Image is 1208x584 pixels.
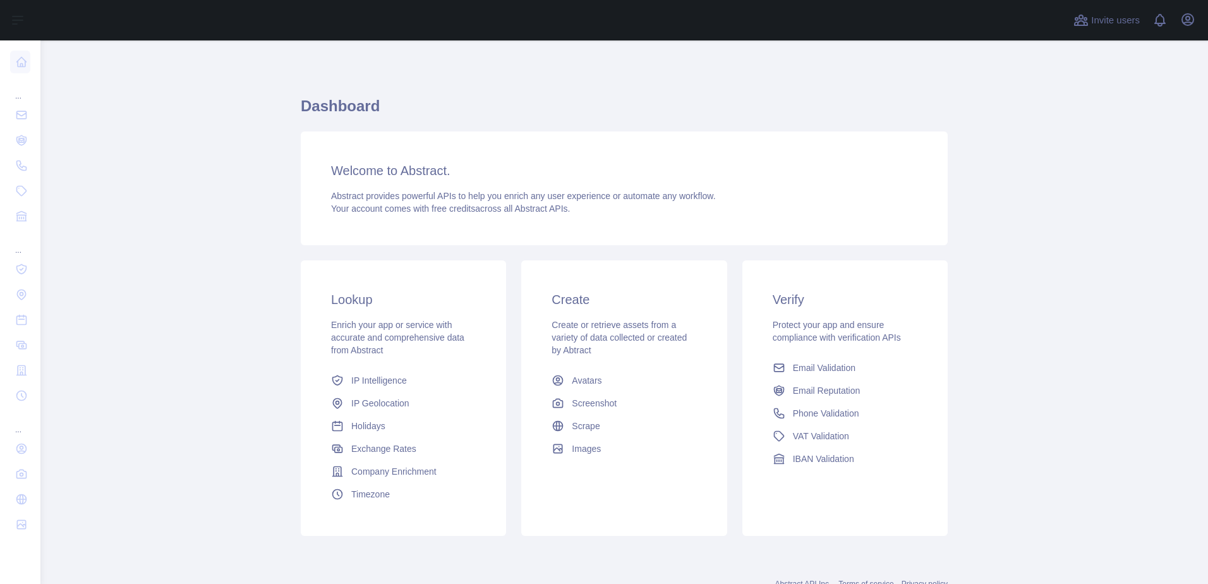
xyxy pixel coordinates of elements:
span: Scrape [572,420,600,432]
span: Protect your app and ensure compliance with verification APIs [773,320,901,343]
span: VAT Validation [793,430,849,442]
a: IP Geolocation [326,392,481,415]
a: Avatars [547,369,701,392]
button: Invite users [1071,10,1142,30]
a: Images [547,437,701,460]
h3: Lookup [331,291,476,308]
span: Phone Validation [793,407,859,420]
span: IP Intelligence [351,374,407,387]
div: ... [10,230,30,255]
a: VAT Validation [768,425,922,447]
a: Phone Validation [768,402,922,425]
h3: Create [552,291,696,308]
span: free credits [432,204,475,214]
div: ... [10,76,30,101]
a: Exchange Rates [326,437,481,460]
span: Holidays [351,420,385,432]
span: Company Enrichment [351,465,437,478]
a: Holidays [326,415,481,437]
a: IP Intelligence [326,369,481,392]
span: Exchange Rates [351,442,416,455]
span: Timezone [351,488,390,501]
span: Invite users [1091,13,1140,28]
h1: Dashboard [301,96,948,126]
div: ... [10,410,30,435]
span: Create or retrieve assets from a variety of data collected or created by Abtract [552,320,687,355]
a: IBAN Validation [768,447,922,470]
span: Email Reputation [793,384,861,397]
span: Images [572,442,601,455]
h3: Welcome to Abstract. [331,162,917,179]
span: Abstract provides powerful APIs to help you enrich any user experience or automate any workflow. [331,191,716,201]
span: Your account comes with across all Abstract APIs. [331,204,570,214]
span: Screenshot [572,397,617,410]
a: Email Validation [768,356,922,379]
a: Screenshot [547,392,701,415]
a: Scrape [547,415,701,437]
span: Email Validation [793,362,855,374]
span: Enrich your app or service with accurate and comprehensive data from Abstract [331,320,464,355]
span: Avatars [572,374,601,387]
a: Timezone [326,483,481,506]
span: IBAN Validation [793,453,854,465]
a: Email Reputation [768,379,922,402]
h3: Verify [773,291,917,308]
span: IP Geolocation [351,397,409,410]
a: Company Enrichment [326,460,481,483]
